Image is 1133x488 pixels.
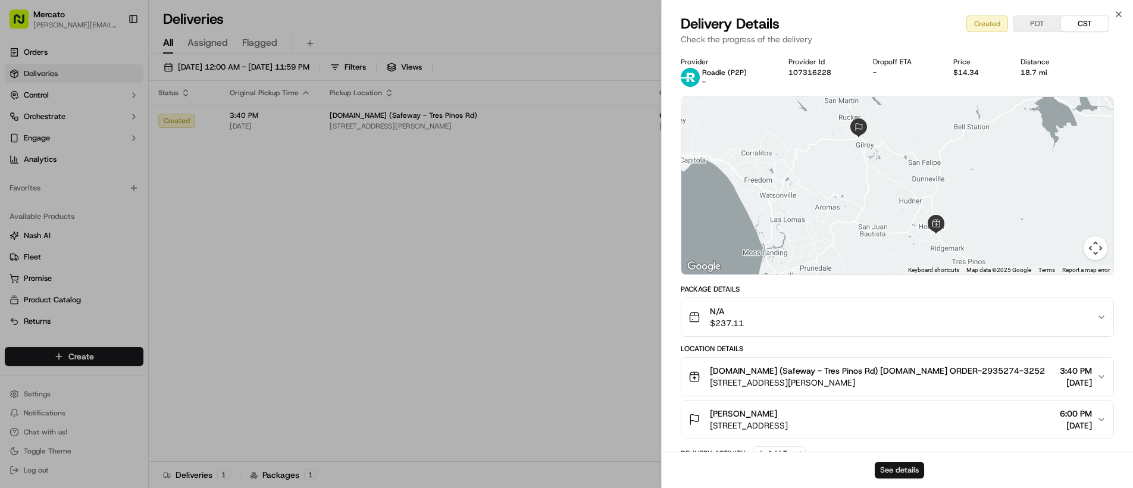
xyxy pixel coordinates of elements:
span: 6:00 PM [1060,408,1092,420]
input: Got a question? Start typing here... [31,77,214,89]
a: Report a map error [1062,267,1110,273]
button: Add Event [753,446,806,461]
div: Dropoff ETA [873,57,934,67]
img: Nash [12,12,36,36]
p: Roadie (P2P) [702,68,747,77]
button: [DOMAIN_NAME] (Safeway - Tres Pinos Rd) [DOMAIN_NAME] ORDER-2935274-3252[STREET_ADDRESS][PERSON_N... [681,358,1113,396]
div: We're available if you need us! [40,126,151,135]
button: See details [875,462,924,478]
img: 1736555255976-a54dd68f-1ca7-489b-9aae-adbdc363a1c4 [12,114,33,135]
div: 💻 [101,174,110,183]
div: Distance [1021,57,1072,67]
span: Map data ©2025 Google [966,267,1031,273]
span: Delivery Details [681,14,780,33]
div: 📗 [12,174,21,183]
div: 18.7 mi [1021,68,1072,77]
div: Provider [681,57,769,67]
button: CST [1061,16,1109,32]
a: Powered byPylon [84,201,144,211]
p: Welcome 👋 [12,48,217,67]
span: $237.11 [710,317,744,329]
span: [STREET_ADDRESS][PERSON_NAME] [710,377,1045,389]
button: Keyboard shortcuts [908,266,959,274]
button: 107316228 [788,68,831,77]
img: roadie-logo-v2.jpg [681,68,700,87]
a: 💻API Documentation [96,168,196,189]
span: Pylon [118,202,144,211]
span: 3:40 PM [1060,365,1092,377]
span: API Documentation [112,173,191,184]
button: PDT [1013,16,1061,32]
div: Start new chat [40,114,195,126]
a: 📗Knowledge Base [7,168,96,189]
span: [PERSON_NAME] [710,408,777,420]
img: Google [684,259,724,274]
span: N/A [710,305,744,317]
div: - [873,68,934,77]
button: N/A$237.11 [681,298,1113,336]
span: - [702,77,706,87]
div: Delivery Activity [681,449,746,458]
a: Terms (opens in new tab) [1038,267,1055,273]
span: [STREET_ADDRESS] [710,420,788,431]
span: Knowledge Base [24,173,91,184]
button: Start new chat [202,117,217,132]
span: [DATE] [1060,377,1092,389]
button: [PERSON_NAME][STREET_ADDRESS]6:00 PM[DATE] [681,401,1113,439]
div: $14.34 [953,68,1001,77]
span: [DOMAIN_NAME] (Safeway - Tres Pinos Rd) [DOMAIN_NAME] ORDER-2935274-3252 [710,365,1045,377]
div: Package Details [681,284,1114,294]
p: Check the progress of the delivery [681,33,1114,45]
span: [DATE] [1060,420,1092,431]
button: Map camera controls [1084,236,1107,260]
div: Price [953,57,1001,67]
a: Open this area in Google Maps (opens a new window) [684,259,724,274]
div: Location Details [681,344,1114,354]
div: Provider Id [788,57,854,67]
